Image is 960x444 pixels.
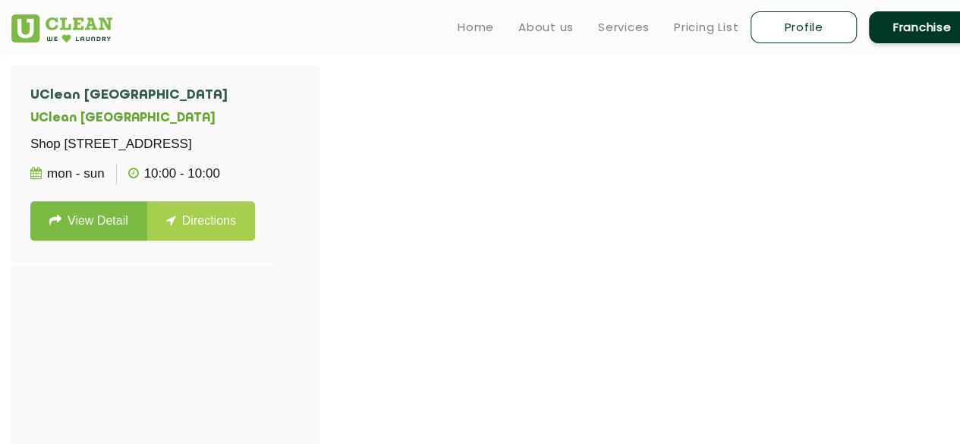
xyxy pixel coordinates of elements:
[458,18,494,36] a: Home
[751,11,857,43] a: Profile
[674,18,738,36] a: Pricing List
[11,14,112,43] img: UClean Laundry and Dry Cleaning
[518,18,574,36] a: About us
[30,134,255,155] p: Shop [STREET_ADDRESS]
[30,201,147,241] a: View Detail
[128,163,220,184] p: 10:00 - 10:00
[147,201,255,241] a: Directions
[30,88,255,103] h4: UClean [GEOGRAPHIC_DATA]
[30,163,105,184] p: Mon - Sun
[30,112,255,126] h5: UClean [GEOGRAPHIC_DATA]
[598,18,650,36] a: Services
